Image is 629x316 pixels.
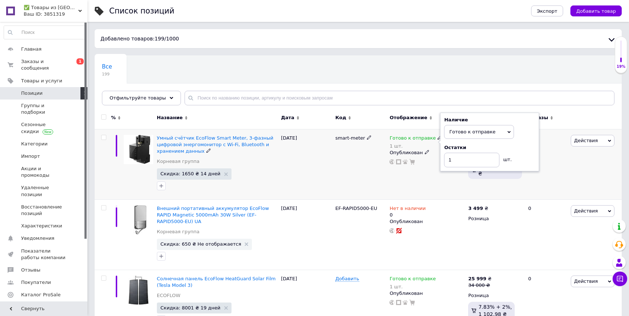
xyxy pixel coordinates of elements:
span: % [111,114,116,121]
span: Отображение [389,114,427,121]
img: Умный счётчик EcoFlow Smart Meter, 3-фазный цифровой энергомонитор с Wi-Fi, Bluetooth и хранением... [124,135,153,164]
span: Покупатели [21,279,51,286]
span: Готово к отправке [449,129,495,134]
a: Корневая группа [157,158,199,165]
span: Характеристики [21,223,62,229]
span: Действия [574,138,598,143]
div: [DATE] [279,129,333,199]
span: 199 [155,36,165,42]
span: Скидка: 8001 ₴ 19 дней [161,305,221,310]
img: Внешний портативный аккумулятор EcoFlow RAPID Magnetic 5000mAh 30W Silver (EF-RAPID5000-EU) UA [124,205,153,235]
span: Действия [574,208,598,214]
div: 0 [524,199,569,270]
div: Наличие [444,117,535,123]
div: Список позиций [109,7,174,15]
span: Готово к отправке [389,135,436,143]
a: Солнечная панель EcoFlow HeatGuard Solar Film (Tesla Model 3) [157,276,276,288]
input: Поиск по названию позиции, артикулу и поисковым запросам [185,91,614,105]
span: Все [102,63,112,70]
span: Заказы и сообщения [21,58,67,71]
span: 1 [76,58,84,65]
b: 25 999 [468,276,486,281]
span: Категории [21,141,48,147]
span: Отфильтруйте товары [110,95,166,101]
span: Экспорт [537,8,557,14]
span: Группы и подборки [21,102,67,116]
span: Показатели работы компании [21,248,67,261]
div: Розница [468,215,522,222]
span: Уведомления [21,235,54,242]
span: Удаленные позиции [21,184,67,198]
span: Готово к отправке [389,276,436,284]
div: Остатки [444,144,535,151]
span: 7.83% + 2%, [478,304,512,310]
button: Чат с покупателем [613,272,627,286]
input: Поиск [4,26,86,39]
div: 19% [615,64,627,69]
b: 3 499 [468,206,483,211]
a: ECOFLOW [157,292,181,299]
div: ₴ [468,205,488,212]
span: Отзывы [21,267,40,273]
div: Розница [468,292,522,299]
span: Восстановление позиций [21,204,67,217]
span: Скидка: 650 ₴ Не отображается [161,242,241,246]
div: Опубликован [389,290,464,297]
span: Нет в наличии [389,206,426,213]
div: шт. [499,153,514,163]
span: Позиции [21,90,43,97]
a: Умный счётчик EcoFlow Smart Meter, 3-фазный цифровой энергомонитор с Wi-Fi, Bluetooth и хранением... [157,135,273,154]
span: Добавить [335,276,359,282]
img: Солнечная панель EcoFlow HeatGuard Solar Film (Tesla Model 3) [124,276,153,305]
span: Название [157,114,183,121]
span: Акции и промокоды [21,165,67,179]
span: Главная [21,46,41,52]
div: ₴ [468,276,491,282]
span: ✅ Товары из Европы - Лучшие цены в Украине! [24,4,78,11]
div: 34 000 ₴ [468,282,491,289]
div: 0 [524,129,569,199]
a: Корневая группа [157,229,199,235]
span: Добавить товар [576,8,616,14]
span: 199 [102,71,112,77]
div: 1 шт. [389,143,442,149]
span: Скидка: 1650 ₴ 14 дней [161,171,221,176]
span: Добавлено товаров: / 1000 [100,36,179,42]
div: [DATE] [279,199,333,270]
span: Действия [574,278,598,284]
span: Импорт [21,153,40,160]
div: Опубликован [389,149,464,156]
button: Добавить товар [570,5,622,16]
span: Товары и услуги [21,78,62,84]
span: EF-RAPID5000-EU [335,206,377,211]
span: Каталог ProSale [21,292,60,298]
span: smart-meter [335,135,365,141]
span: Дата [281,114,294,121]
span: Сезонные скидки [21,121,67,134]
div: 1 шт. [389,284,436,289]
div: Опубликован [389,218,464,225]
a: Внешний портативный аккумулятор EcoFlow RAPID Magnetic 5000mAh 30W Silver (EF-RAPID5000-EU) UA [157,206,269,224]
button: Экспорт [531,5,563,16]
span: Код [335,114,346,121]
div: Ваш ID: 3851319 [24,11,87,17]
div: 0 [389,205,426,218]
